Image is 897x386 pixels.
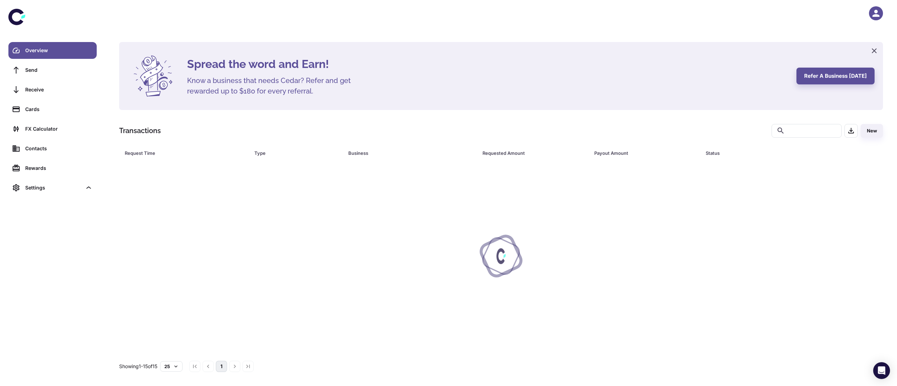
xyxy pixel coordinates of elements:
div: Request Time [125,148,237,158]
a: Receive [8,81,97,98]
p: Showing 1-15 of 15 [119,363,157,370]
a: Rewards [8,160,97,177]
button: Refer a business [DATE] [796,68,875,84]
span: Request Time [125,148,246,158]
span: Status [706,148,854,158]
h4: Spread the word and Earn! [187,56,788,73]
a: Contacts [8,140,97,157]
span: Payout Amount [594,148,698,158]
div: Settings [8,179,97,196]
div: Settings [25,184,82,192]
h1: Transactions [119,125,161,136]
div: Payout Amount [594,148,689,158]
a: FX Calculator [8,120,97,137]
div: Send [25,66,93,74]
button: 25 [160,361,183,372]
div: Open Intercom Messenger [873,362,890,379]
div: Rewards [25,164,93,172]
button: New [861,124,883,138]
div: Type [254,148,331,158]
h5: Know a business that needs Cedar? Refer and get rewarded up to $180 for every referral. [187,75,362,96]
span: Type [254,148,340,158]
div: Overview [25,47,93,54]
span: Requested Amount [482,148,586,158]
button: page 1 [216,361,227,372]
div: FX Calculator [25,125,93,133]
div: Receive [25,86,93,94]
a: Cards [8,101,97,118]
div: Requested Amount [482,148,577,158]
div: Status [706,148,845,158]
nav: pagination navigation [188,361,255,372]
a: Overview [8,42,97,59]
a: Send [8,62,97,78]
div: Cards [25,105,93,113]
div: Contacts [25,145,93,152]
